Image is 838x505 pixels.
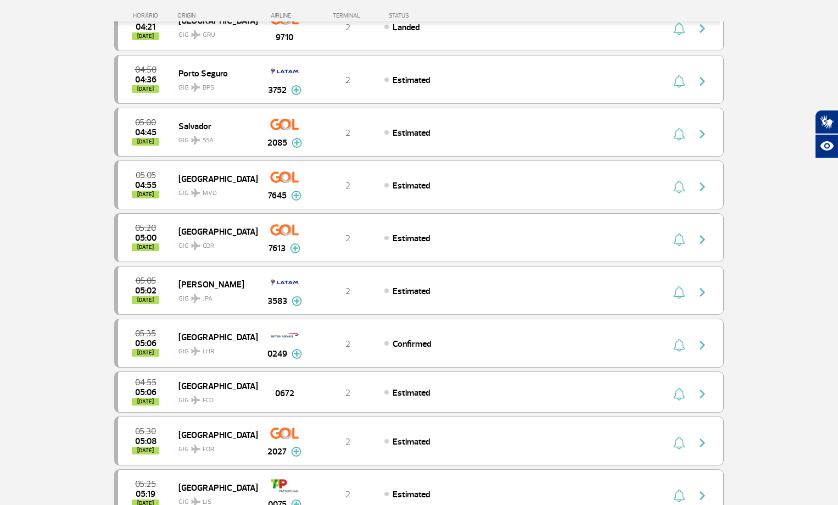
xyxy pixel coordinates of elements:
[178,480,249,495] span: [GEOGRAPHIC_DATA]
[135,66,157,74] span: 2025-09-29 04:50:00
[345,22,350,33] span: 2
[191,347,200,356] img: destiny_airplane.svg
[257,12,312,19] div: AIRLINE
[696,75,709,88] img: seta-direita-painel-voo.svg
[268,189,287,202] span: 7645
[267,295,287,308] span: 3583
[267,445,287,458] span: 2027
[191,30,200,39] img: destiny_airplane.svg
[203,30,215,40] span: GRU
[135,480,156,488] span: 2025-09-29 05:25:00
[696,127,709,141] img: seta-direita-painel-voo.svg
[383,12,473,19] div: STATUS
[136,171,156,179] span: 2025-09-29 05:05:00
[178,277,249,291] span: [PERSON_NAME]
[178,341,249,357] span: GIG
[203,294,213,304] span: JPA
[135,437,157,445] span: 2025-09-29 05:08:00
[132,138,159,146] span: [DATE]
[267,136,287,149] span: 2085
[118,12,177,19] div: HORÁRIO
[290,243,300,253] img: mais-info-painel-voo.svg
[191,188,200,197] img: destiny_airplane.svg
[135,181,157,189] span: 2025-09-29 04:55:00
[178,119,249,133] span: Salvador
[178,24,249,40] span: GIG
[345,127,350,138] span: 2
[135,287,157,295] span: 2025-09-29 05:02:00
[345,75,350,86] span: 2
[696,22,709,35] img: seta-direita-painel-voo.svg
[135,129,157,136] span: 2025-09-29 04:45:00
[393,180,430,191] span: Estimated
[178,330,249,344] span: [GEOGRAPHIC_DATA]
[191,241,200,250] img: destiny_airplane.svg
[135,428,156,435] span: 2025-09-29 05:30:00
[345,489,350,500] span: 2
[135,379,157,386] span: 2025-09-29 04:55:00
[673,127,685,141] img: sino-painel-voo.svg
[132,349,159,357] span: [DATE]
[135,119,156,126] span: 2025-09-29 05:00:00
[345,233,350,244] span: 2
[135,234,157,242] span: 2025-09-29 05:00:00
[132,32,159,40] span: [DATE]
[393,338,431,349] span: Confirmed
[136,23,155,31] span: 2025-09-29 04:21:03
[393,127,430,138] span: Estimated
[393,75,430,86] span: Estimated
[292,296,302,306] img: mais-info-painel-voo.svg
[132,85,159,93] span: [DATE]
[136,277,156,285] span: 2025-09-29 05:05:00
[178,182,249,198] span: GIG
[291,85,301,95] img: mais-info-painel-voo.svg
[291,191,301,201] img: mais-info-painel-voo.svg
[178,390,249,406] span: GIG
[135,224,156,232] span: 2025-09-29 05:20:00
[203,396,214,406] span: FCO
[696,180,709,193] img: seta-direita-painel-voo.svg
[345,180,350,191] span: 2
[203,347,214,357] span: LHR
[345,436,350,447] span: 2
[696,233,709,246] img: seta-direita-painel-voo.svg
[132,243,159,251] span: [DATE]
[673,436,685,449] img: sino-painel-voo.svg
[132,191,159,198] span: [DATE]
[191,396,200,404] img: destiny_airplane.svg
[203,188,217,198] span: MVD
[203,241,214,251] span: COR
[136,490,155,498] span: 2025-09-29 05:19:00
[292,349,302,359] img: mais-info-painel-voo.svg
[673,286,685,299] img: sino-painel-voo.svg
[696,436,709,449] img: seta-direita-painel-voo.svg
[696,387,709,401] img: seta-direita-painel-voo.svg
[178,235,249,251] span: GIG
[268,84,287,97] span: 3752
[178,224,249,238] span: [GEOGRAPHIC_DATA]
[393,233,430,244] span: Estimated
[132,398,159,406] span: [DATE]
[276,31,293,44] span: 9710
[673,489,685,502] img: sino-painel-voo.svg
[393,436,430,447] span: Estimated
[178,66,249,80] span: Porto Seguro
[135,389,157,396] span: 2025-09-29 05:06:00
[345,387,350,398] span: 2
[673,338,685,352] img: sino-painel-voo.svg
[696,489,709,502] img: seta-direita-painel-voo.svg
[673,75,685,88] img: sino-painel-voo.svg
[345,338,350,349] span: 2
[267,347,287,360] span: 0249
[178,288,249,304] span: GIG
[345,286,350,297] span: 2
[178,428,249,442] span: [GEOGRAPHIC_DATA]
[696,286,709,299] img: seta-direita-painel-voo.svg
[696,338,709,352] img: seta-direita-painel-voo.svg
[178,171,249,186] span: [GEOGRAPHIC_DATA]
[673,233,685,246] img: sino-painel-voo.svg
[191,445,200,453] img: destiny_airplane.svg
[269,242,286,255] span: 7613
[203,136,214,146] span: SSA
[178,77,249,93] span: GIG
